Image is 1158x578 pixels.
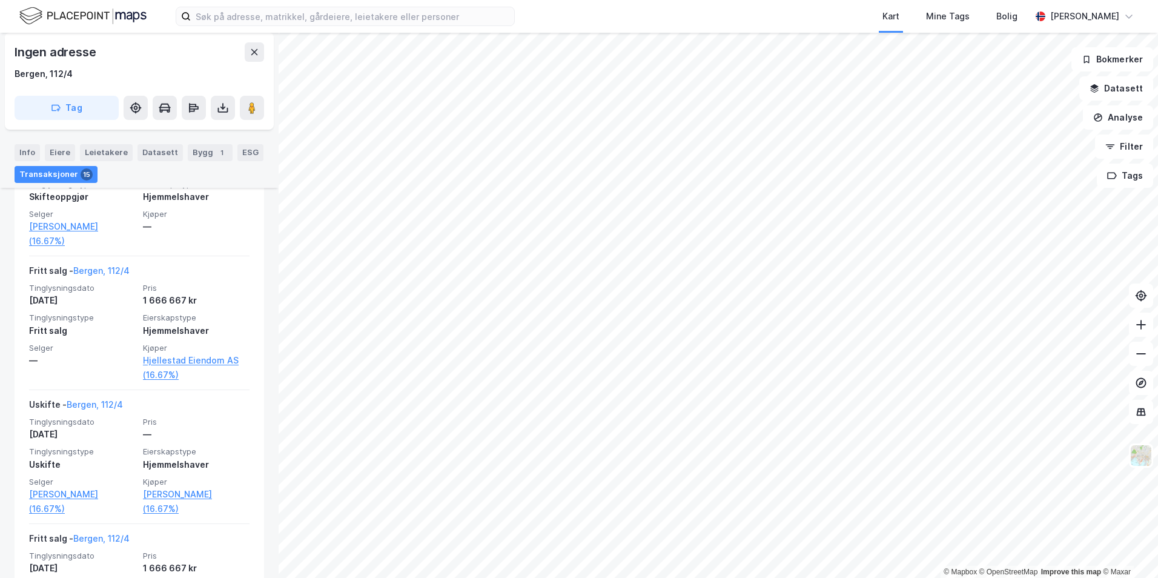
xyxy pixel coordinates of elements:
[19,5,147,27] img: logo.f888ab2527a4732fd821a326f86c7f29.svg
[29,397,123,417] div: Uskifte -
[1083,105,1153,130] button: Analyse
[29,219,136,248] a: [PERSON_NAME] (16.67%)
[237,144,263,161] div: ESG
[29,343,136,353] span: Selger
[143,313,250,323] span: Eierskapstype
[29,209,136,219] span: Selger
[143,561,250,576] div: 1 666 667 kr
[29,457,136,472] div: Uskifte
[15,166,98,183] div: Transaksjoner
[143,324,250,338] div: Hjemmelshaver
[143,427,250,442] div: —
[143,209,250,219] span: Kjøper
[29,561,136,576] div: [DATE]
[143,447,250,457] span: Eierskapstype
[15,144,40,161] div: Info
[143,551,250,561] span: Pris
[137,144,183,161] div: Datasett
[926,9,970,24] div: Mine Tags
[29,293,136,308] div: [DATE]
[81,168,93,181] div: 15
[1130,444,1153,467] img: Z
[143,457,250,472] div: Hjemmelshaver
[73,265,130,276] a: Bergen, 112/4
[143,477,250,487] span: Kjøper
[1041,568,1101,576] a: Improve this map
[29,487,136,516] a: [PERSON_NAME] (16.67%)
[29,264,130,283] div: Fritt salg -
[216,147,228,159] div: 1
[882,9,899,24] div: Kart
[1097,164,1153,188] button: Tags
[1095,135,1153,159] button: Filter
[29,531,130,551] div: Fritt salg -
[1079,76,1153,101] button: Datasett
[29,447,136,457] span: Tinglysningstype
[29,353,136,368] div: —
[1097,520,1158,578] iframe: Chat Widget
[979,568,1038,576] a: OpenStreetMap
[29,427,136,442] div: [DATE]
[73,533,130,543] a: Bergen, 112/4
[29,551,136,561] span: Tinglysningsdato
[15,67,73,81] div: Bergen, 112/4
[29,313,136,323] span: Tinglysningstype
[996,9,1017,24] div: Bolig
[29,283,136,293] span: Tinglysningsdato
[80,144,133,161] div: Leietakere
[143,353,250,382] a: Hjellestad Eiendom AS (16.67%)
[45,144,75,161] div: Eiere
[143,283,250,293] span: Pris
[1071,47,1153,71] button: Bokmerker
[143,293,250,308] div: 1 666 667 kr
[29,190,136,204] div: Skifteoppgjør
[67,399,123,410] a: Bergen, 112/4
[944,568,977,576] a: Mapbox
[1050,9,1119,24] div: [PERSON_NAME]
[188,144,233,161] div: Bygg
[143,417,250,427] span: Pris
[143,219,250,234] div: —
[15,96,119,120] button: Tag
[29,477,136,487] span: Selger
[143,190,250,204] div: Hjemmelshaver
[143,487,250,516] a: [PERSON_NAME] (16.67%)
[143,343,250,353] span: Kjøper
[29,324,136,338] div: Fritt salg
[29,417,136,427] span: Tinglysningsdato
[15,42,98,62] div: Ingen adresse
[191,7,514,25] input: Søk på adresse, matrikkel, gårdeiere, leietakere eller personer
